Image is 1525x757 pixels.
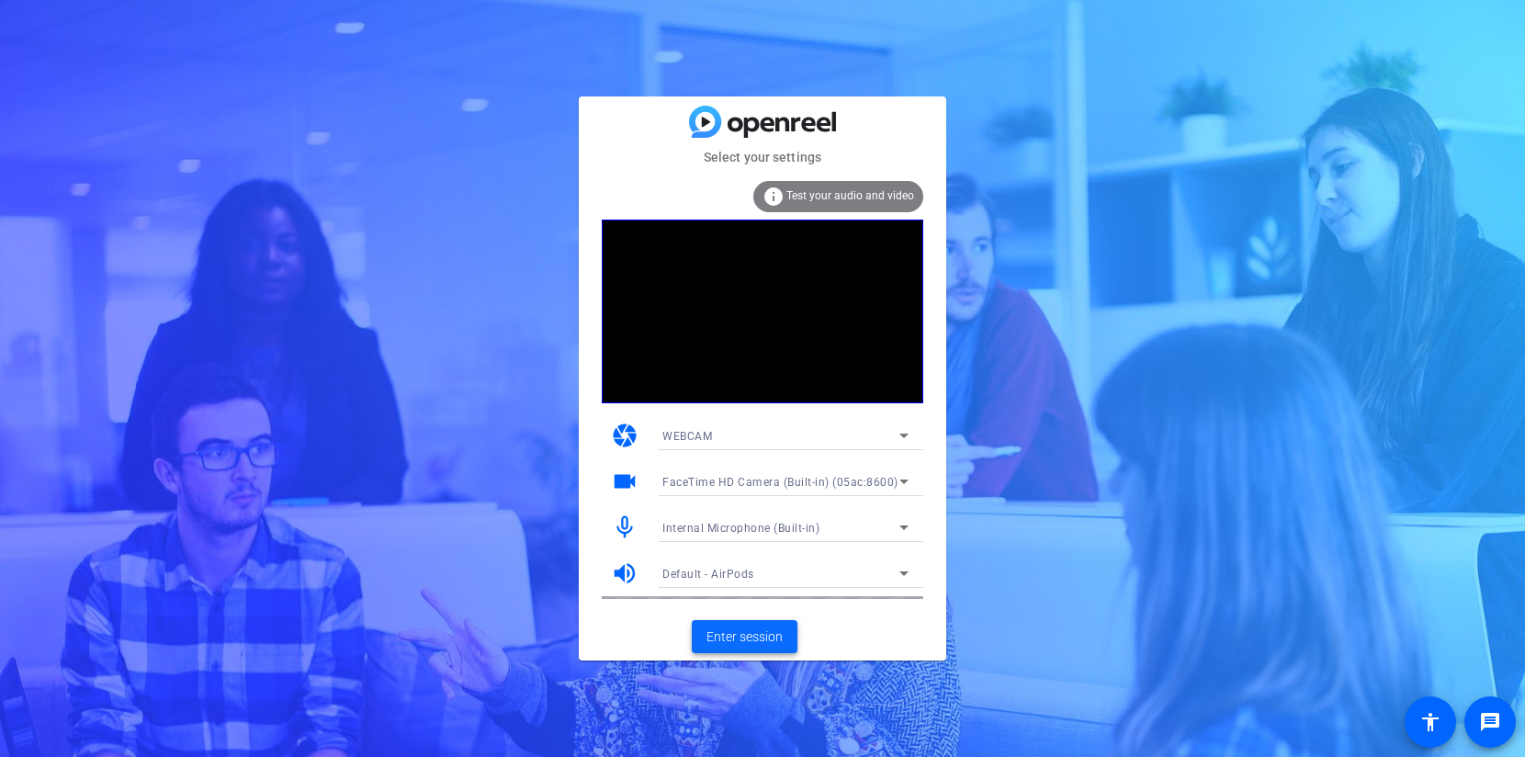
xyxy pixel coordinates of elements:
[662,430,712,443] span: WEBCAM
[611,422,638,449] mat-icon: camera
[611,559,638,587] mat-icon: volume_up
[579,147,946,167] mat-card-subtitle: Select your settings
[662,476,898,489] span: FaceTime HD Camera (Built-in) (05ac:8600)
[689,106,836,138] img: blue-gradient.svg
[1419,711,1441,733] mat-icon: accessibility
[611,514,638,541] mat-icon: mic_none
[786,189,914,202] span: Test your audio and video
[1479,711,1501,733] mat-icon: message
[662,568,754,581] span: Default - AirPods
[692,620,797,653] button: Enter session
[706,627,783,647] span: Enter session
[762,186,785,208] mat-icon: info
[662,522,819,535] span: Internal Microphone (Built-in)
[611,468,638,495] mat-icon: videocam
